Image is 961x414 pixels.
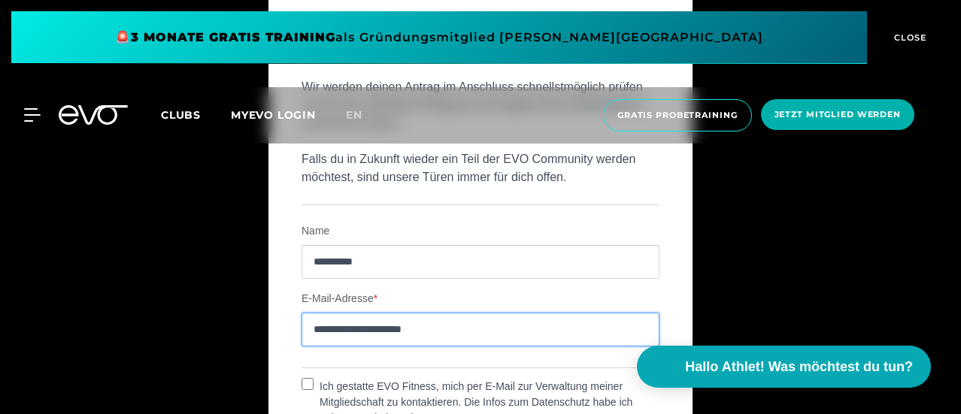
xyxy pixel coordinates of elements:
span: en [346,108,362,122]
span: Gratis Probetraining [617,109,738,122]
a: Jetzt Mitglied werden [756,99,919,131]
label: E-Mail-Adresse [302,291,659,307]
span: Hallo Athlet! Was möchtest du tun? [685,357,913,377]
a: en [346,107,380,124]
button: Hallo Athlet! Was möchtest du tun? [637,346,931,388]
a: Clubs [161,107,231,122]
a: MYEVO LOGIN [231,108,316,122]
button: CLOSE [867,11,950,64]
input: E-Mail-Adresse [302,313,659,346]
span: Clubs [161,108,201,122]
label: Name [302,223,659,239]
span: CLOSE [890,31,927,44]
input: Name [302,245,659,279]
a: Gratis Probetraining [599,99,756,131]
span: Jetzt Mitglied werden [775,108,901,121]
